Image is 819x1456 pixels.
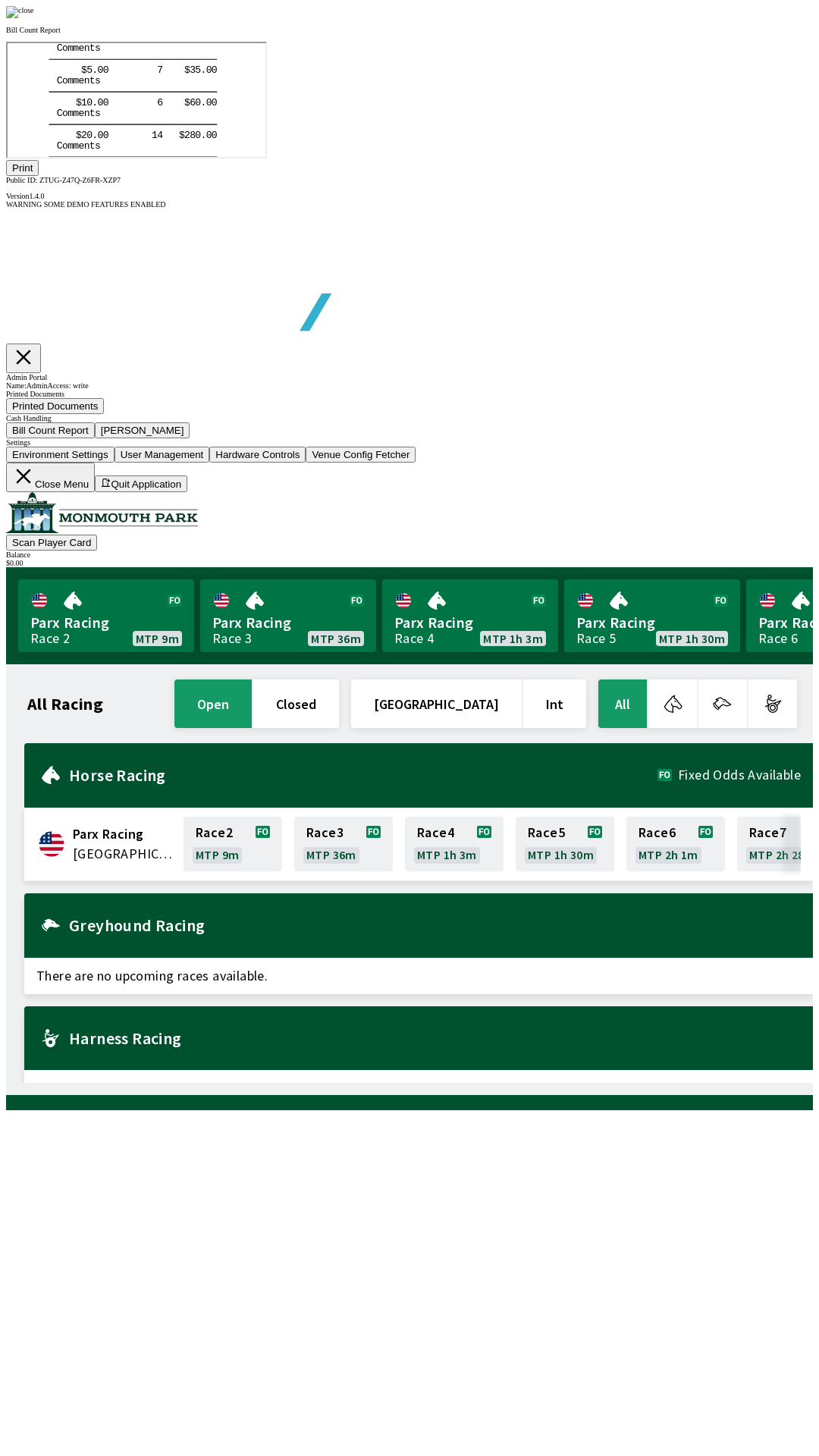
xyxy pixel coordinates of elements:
[90,86,96,98] tspan: 0
[204,54,210,65] tspan: 0
[6,42,267,158] iframe: ReportvIEWER
[69,769,657,781] h2: Horse Racing
[65,65,71,77] tspan: m
[6,422,95,438] button: Bill Count Report
[528,849,594,861] span: MTP 1h 30m
[659,632,725,645] span: MTP 1h 30m
[73,824,174,844] span: Parx Racing
[382,579,558,652] a: Parx RacingRace 4MTP 1h 3m
[73,844,174,864] span: United States
[41,209,476,369] img: global tote logo
[193,54,199,65] tspan: .
[209,447,306,463] button: Hardware Controls
[90,54,96,65] tspan: 0
[6,390,813,398] div: Printed Documents
[523,679,586,728] button: Int
[65,97,71,108] tspan: m
[6,414,813,422] div: Cash Handling
[182,86,188,98] tspan: 8
[30,632,70,645] div: Race 2
[74,54,80,65] tspan: 1
[6,492,198,533] img: venue logo
[95,422,190,438] button: [PERSON_NAME]
[79,86,85,98] tspan: 0
[188,86,194,98] tspan: 0
[394,632,434,645] div: Race 4
[6,381,813,390] div: Name: Admin Access: write
[68,54,74,65] tspan: $
[6,463,95,492] button: Close Menu
[144,86,150,98] tspan: 1
[55,97,61,108] tspan: o
[598,679,647,728] button: All
[82,97,88,108] tspan: t
[6,26,813,34] p: Bill Count Report
[60,65,66,77] tspan: m
[71,65,77,77] tspan: e
[6,6,34,18] img: close
[96,86,102,98] tspan: 0
[87,97,93,108] tspan: s
[351,679,522,728] button: [GEOGRAPHIC_DATA]
[417,849,477,861] span: MTP 1h 3m
[199,86,205,98] tspan: 0
[678,769,801,781] span: Fixed Odds Available
[182,54,188,65] tspan: 6
[6,535,97,551] button: Scan Player Card
[55,65,61,77] tspan: o
[6,551,813,559] div: Balance
[177,86,183,98] tspan: 2
[193,86,199,98] tspan: .
[626,817,725,871] a: Race6MTP 2h 1m
[294,817,393,871] a: Race3MTP 36m
[71,97,77,108] tspan: e
[528,827,565,839] span: Race 5
[196,849,239,861] span: MTP 9m
[68,86,74,98] tspan: $
[394,613,546,632] span: Parx Racing
[749,849,815,861] span: MTP 2h 28m
[60,97,66,108] tspan: m
[639,827,676,839] span: Race 6
[253,679,339,728] button: closed
[69,919,801,931] h2: Greyhound Racing
[95,475,187,492] button: Quit Application
[18,579,194,652] a: Parx RacingRace 2MTP 9m
[49,97,55,108] tspan: C
[212,632,252,645] div: Race 3
[6,559,813,567] div: $ 0.00
[516,817,614,871] a: Race5MTP 1h 30m
[200,579,376,652] a: Parx RacingRace 3MTP 36m
[6,200,813,209] div: WARNING SOME DEMO FEATURES ENABLED
[6,447,115,463] button: Environment Settings
[79,54,85,65] tspan: 0
[74,86,80,98] tspan: 2
[184,817,282,871] a: Race2MTP 9m
[149,54,155,65] tspan: 6
[96,54,102,65] tspan: 0
[306,849,356,861] span: MTP 36m
[196,827,233,839] span: Race 2
[576,632,616,645] div: Race 5
[24,1070,813,1106] span: There are no upcoming races available.
[199,54,205,65] tspan: 0
[39,176,121,184] span: ZTUG-Z47Q-Z6FR-XZP7
[6,160,39,176] button: Print
[6,373,813,381] div: Admin Portal
[85,54,91,65] tspan: .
